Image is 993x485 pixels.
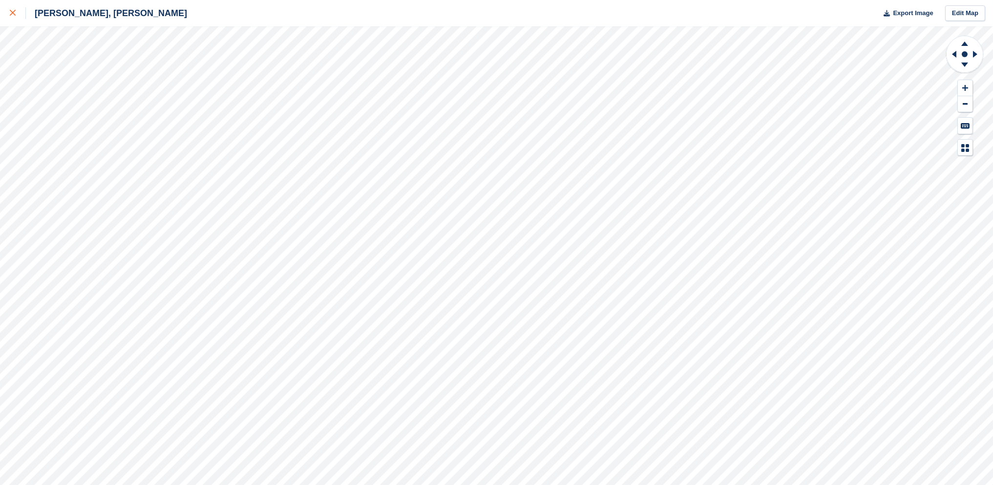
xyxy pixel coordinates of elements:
button: Map Legend [958,140,972,156]
span: Export Image [893,8,933,18]
button: Keyboard Shortcuts [958,118,972,134]
a: Edit Map [945,5,985,21]
div: [PERSON_NAME], [PERSON_NAME] [26,7,187,19]
button: Zoom In [958,80,972,96]
button: Export Image [878,5,933,21]
button: Zoom Out [958,96,972,112]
